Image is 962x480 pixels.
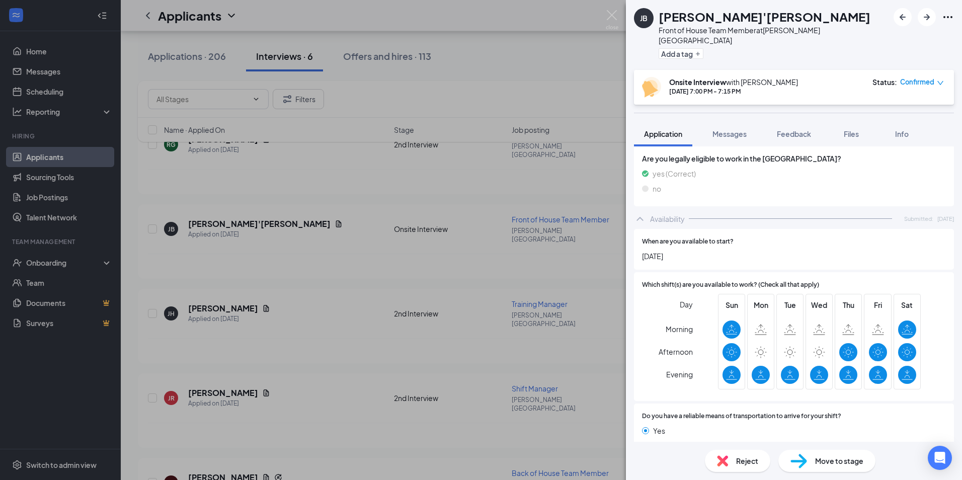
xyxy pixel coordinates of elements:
[642,412,841,421] span: Do you have a reliable means of transportation to arrive for your shift?
[642,280,819,290] span: Which shift(s) are you available to work? (Check all that apply)
[897,11,909,23] svg: ArrowLeftNew
[650,214,685,224] div: Availability
[634,213,646,225] svg: ChevronUp
[781,299,799,310] span: Tue
[723,299,741,310] span: Sun
[712,129,747,138] span: Messages
[653,425,665,436] span: Yes
[921,11,933,23] svg: ArrowRight
[900,77,934,87] span: Confirmed
[928,446,952,470] div: Open Intercom Messenger
[669,77,726,87] b: Onsite Interview
[844,129,859,138] span: Files
[659,8,870,25] h1: [PERSON_NAME]'[PERSON_NAME]
[680,299,693,310] span: Day
[898,299,916,310] span: Sat
[815,455,863,466] span: Move to stage
[894,8,912,26] button: ArrowLeftNew
[695,51,701,57] svg: Plus
[644,129,682,138] span: Application
[653,168,696,179] span: yes (Correct)
[642,153,946,164] span: Are you legally eligible to work in the [GEOGRAPHIC_DATA]?
[653,183,661,194] span: no
[810,299,828,310] span: Wed
[666,320,693,338] span: Morning
[736,455,758,466] span: Reject
[895,129,909,138] span: Info
[918,8,936,26] button: ArrowRight
[653,440,663,451] span: No
[872,77,897,87] div: Status :
[869,299,887,310] span: Fri
[640,13,648,23] div: JB
[666,365,693,383] span: Evening
[659,25,889,45] div: Front of House Team Member at [PERSON_NAME][GEOGRAPHIC_DATA]
[937,79,944,87] span: down
[777,129,811,138] span: Feedback
[839,299,857,310] span: Thu
[942,11,954,23] svg: Ellipses
[642,251,946,262] span: [DATE]
[904,214,933,223] span: Submitted:
[669,87,798,96] div: [DATE] 7:00 PM - 7:15 PM
[642,237,734,247] span: When are you available to start?
[659,48,703,59] button: PlusAdd a tag
[752,299,770,310] span: Mon
[669,77,798,87] div: with [PERSON_NAME]
[659,343,693,361] span: Afternoon
[937,214,954,223] span: [DATE]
